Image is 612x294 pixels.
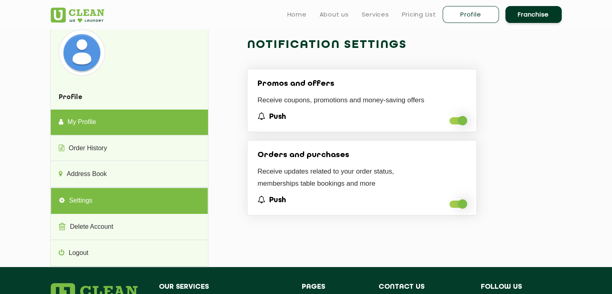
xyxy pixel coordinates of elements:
a: Franchise [505,6,562,23]
h5: Push [258,196,467,205]
a: About us [319,10,349,19]
h4: Promos and offers [258,79,467,88]
a: My Profile [51,110,208,135]
a: Services [362,10,389,19]
h5: Push [258,112,467,122]
a: Order History [51,136,208,161]
a: Profile [443,6,499,23]
p: Receive coupons, promotions and money-saving offers [258,94,467,106]
a: Logout [51,240,208,266]
img: UClean Laundry and Dry Cleaning [51,8,104,23]
a: Address Book [51,161,208,187]
p: Receive updates related to your order status, memberships table bookings and more [258,166,467,190]
a: Delete Account [51,214,208,240]
a: Settings [51,188,208,214]
h4: Profile [51,86,208,110]
h4: Orders and purchases [258,151,467,159]
a: Home [287,10,307,19]
a: Pricing List [402,10,436,19]
h2: Notification Settings [247,35,477,55]
img: avatardefault_92824.png [61,31,103,74]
